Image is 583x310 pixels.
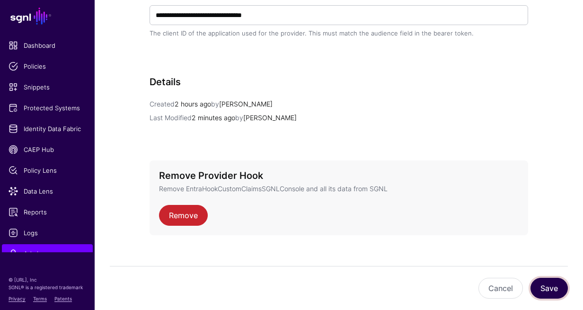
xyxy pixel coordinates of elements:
a: Snippets [2,78,93,97]
app-identifier: [PERSON_NAME] [211,100,273,108]
span: Data Lens [9,186,86,196]
span: Logs [9,228,86,238]
a: SGNL [6,6,89,27]
span: 2 minutes ago [192,114,235,122]
a: Privacy [9,296,26,301]
a: Terms [33,296,47,301]
a: Identity Data Fabric [2,119,93,138]
span: Last Modified [150,114,192,122]
div: The client ID of the application used for the provider. This must match the audience field in the... [150,29,528,38]
span: Protected Systems [9,103,86,113]
a: Protected Systems [2,98,93,117]
span: Reports [9,207,86,217]
span: Identity Data Fabric [9,124,86,133]
span: by [211,100,219,108]
h3: Remove Provider Hook [159,170,519,181]
a: CAEP Hub [2,140,93,159]
app-identifier: [PERSON_NAME] [235,114,297,122]
span: CAEP Hub [9,145,86,154]
button: Save [530,278,568,299]
a: Remove [159,205,208,226]
p: SGNL® is a registered trademark [9,283,86,291]
span: Admin [9,249,86,258]
span: Snippets [9,82,86,92]
h3: Details [150,76,528,88]
span: Created [150,100,175,108]
a: Admin [2,244,93,263]
span: Policies [9,62,86,71]
a: Dashboard [2,36,93,55]
span: Dashboard [9,41,86,50]
p: © [URL], Inc [9,276,86,283]
a: Reports [2,203,93,221]
a: Data Lens [2,182,93,201]
span: Policy Lens [9,166,86,175]
span: 2 hours ago [175,100,211,108]
span: by [235,114,243,122]
a: Policies [2,57,93,76]
a: Policy Lens [2,161,93,180]
p: Remove EntraHookCustomClaimsSGNLConsole and all its data from SGNL [159,184,519,194]
a: Logs [2,223,93,242]
button: Cancel [478,278,523,299]
a: Patents [54,296,72,301]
